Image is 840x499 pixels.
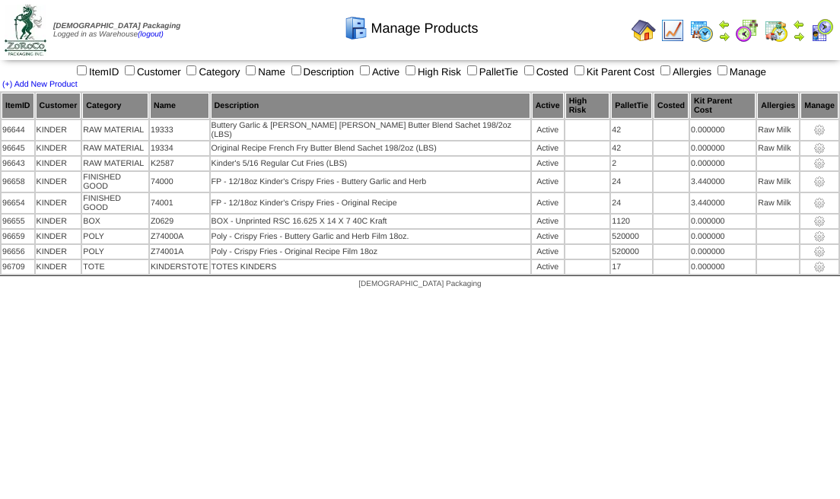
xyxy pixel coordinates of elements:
input: Category [186,65,196,75]
td: KINDER [36,172,81,192]
input: Name [246,65,256,75]
td: 96645 [2,141,34,155]
th: Costed [654,93,689,119]
img: settings.gif [813,246,826,258]
td: FINISHED GOOD [82,172,148,192]
td: FP - 12/18oz Kinder's Crispy Fries - Original Recipe [211,193,530,213]
td: 0.000000 [690,215,756,228]
img: arrowright.gif [793,30,805,43]
td: 96655 [2,215,34,228]
input: Costed [524,65,534,75]
label: Allergies [657,66,711,78]
img: settings.gif [813,157,826,170]
td: KINDER [36,193,81,213]
td: Raw Milk [757,193,799,213]
td: 96659 [2,230,34,243]
img: arrowright.gif [718,30,730,43]
label: ItemID [74,66,119,78]
th: Manage [800,93,838,119]
div: Active [533,177,563,186]
label: Kit Parent Cost [571,66,655,78]
img: settings.gif [813,230,826,243]
label: Manage [714,66,766,78]
td: 42 [611,141,652,155]
td: TOTES KINDERS [211,260,530,274]
input: Manage [717,65,727,75]
label: Name [243,66,285,78]
td: 520000 [611,230,652,243]
td: 0.000000 [690,157,756,170]
td: KINDER [36,230,81,243]
td: 96656 [2,245,34,259]
td: KINDER [36,260,81,274]
td: KINDER [36,120,81,140]
div: Active [533,232,563,241]
td: FINISHED GOOD [82,193,148,213]
input: Customer [125,65,135,75]
td: 96654 [2,193,34,213]
div: Active [533,159,563,168]
label: Customer [122,66,181,78]
label: Category [183,66,240,78]
td: Z74001A [150,245,209,259]
td: Poly - Crispy Fries - Original Recipe Film 18oz [211,245,530,259]
td: 0.000000 [690,260,756,274]
td: BOX [82,215,148,228]
th: Description [211,93,530,119]
img: calendarblend.gif [735,18,759,43]
td: KINDER [36,157,81,170]
input: ItemID [77,65,87,75]
td: 96658 [2,172,34,192]
img: zoroco-logo-small.webp [5,5,46,56]
input: Active [360,65,370,75]
td: 0.000000 [690,245,756,259]
td: Raw Milk [757,141,799,155]
input: Allergies [660,65,670,75]
div: Active [533,126,563,135]
img: settings.gif [813,197,826,209]
td: 96709 [2,260,34,274]
img: settings.gif [813,176,826,188]
td: FP - 12/18oz Kinder's Crispy Fries - Buttery Garlic and Herb [211,172,530,192]
td: Z74000A [150,230,209,243]
img: arrowleft.gif [718,18,730,30]
td: 74001 [150,193,209,213]
td: POLY [82,245,148,259]
a: (logout) [138,30,164,39]
input: Description [291,65,301,75]
div: Active [533,262,563,272]
img: arrowleft.gif [793,18,805,30]
input: High Risk [406,65,415,75]
td: 24 [611,172,652,192]
td: 1120 [611,215,652,228]
td: 19333 [150,120,209,140]
td: 3.440000 [690,193,756,213]
td: Z0629 [150,215,209,228]
a: (+) Add New Product [2,80,78,89]
img: settings.gif [813,124,826,136]
input: PalletTie [467,65,477,75]
td: Poly - Crispy Fries - Buttery Garlic and Herb Film 18oz. [211,230,530,243]
img: cabinet.gif [344,16,368,40]
td: 520000 [611,245,652,259]
th: Name [150,93,209,119]
img: calendarprod.gif [689,18,714,43]
th: PalletTie [611,93,652,119]
td: 0.000000 [690,120,756,140]
th: Category [82,93,148,119]
label: Description [288,66,355,78]
td: KINDER [36,141,81,155]
td: 42 [611,120,652,140]
td: Original Recipe French Fry Butter Blend Sachet 198/2oz (LBS) [211,141,530,155]
div: Active [533,217,563,226]
td: 17 [611,260,652,274]
td: BOX - Unprinted RSC 16.625 X 14 X 7 40C Kraft [211,215,530,228]
td: 0.000000 [690,230,756,243]
th: High Risk [565,93,610,119]
td: RAW MATERIAL [82,157,148,170]
td: K2587 [150,157,209,170]
td: Raw Milk [757,120,799,140]
td: 3.440000 [690,172,756,192]
img: settings.gif [813,142,826,154]
th: ItemID [2,93,34,119]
